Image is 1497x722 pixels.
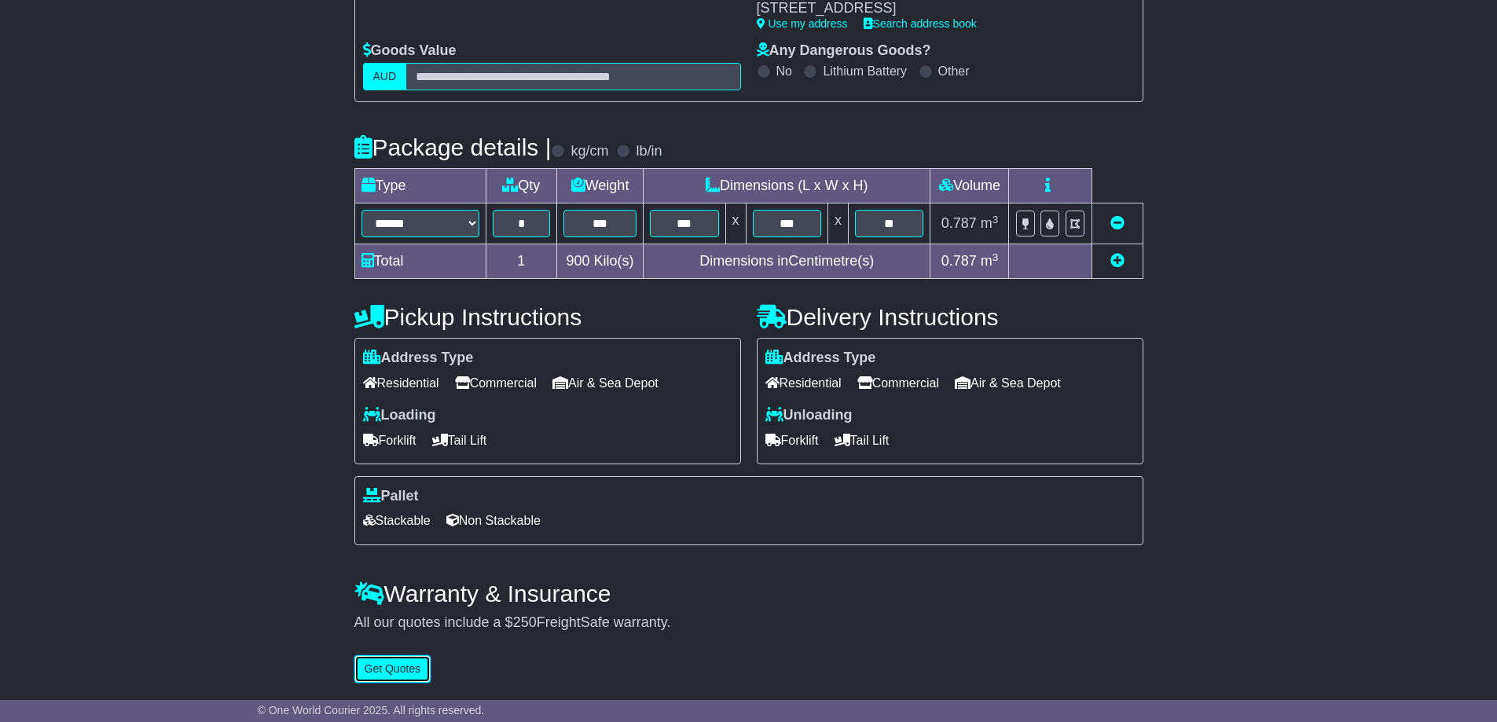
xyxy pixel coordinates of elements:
[354,614,1143,632] div: All our quotes include a $ FreightSafe warranty.
[354,134,552,160] h4: Package details |
[941,215,977,231] span: 0.787
[363,407,436,424] label: Loading
[930,169,1009,203] td: Volume
[513,614,537,630] span: 250
[363,63,407,90] label: AUD
[757,17,848,30] a: Use my address
[776,64,792,79] label: No
[363,350,474,367] label: Address Type
[955,371,1061,395] span: Air & Sea Depot
[363,371,439,395] span: Residential
[644,169,930,203] td: Dimensions (L x W x H)
[765,407,853,424] label: Unloading
[765,371,842,395] span: Residential
[552,371,659,395] span: Air & Sea Depot
[644,244,930,279] td: Dimensions in Centimetre(s)
[725,203,746,244] td: x
[571,143,608,160] label: kg/cm
[765,428,819,453] span: Forklift
[864,17,977,30] a: Search address book
[363,428,416,453] span: Forklift
[258,704,485,717] span: © One World Courier 2025. All rights reserved.
[363,42,457,60] label: Goods Value
[992,251,999,263] sup: 3
[557,169,644,203] td: Weight
[354,304,741,330] h4: Pickup Instructions
[757,42,931,60] label: Any Dangerous Goods?
[992,214,999,225] sup: 3
[981,253,999,269] span: m
[765,350,876,367] label: Address Type
[835,428,890,453] span: Tail Lift
[636,143,662,160] label: lb/in
[354,581,1143,607] h4: Warranty & Insurance
[857,371,939,395] span: Commercial
[981,215,999,231] span: m
[446,508,541,533] span: Non Stackable
[567,253,590,269] span: 900
[1110,253,1125,269] a: Add new item
[354,655,431,683] button: Get Quotes
[823,64,907,79] label: Lithium Battery
[557,244,644,279] td: Kilo(s)
[363,508,431,533] span: Stackable
[827,203,848,244] td: x
[363,488,419,505] label: Pallet
[486,169,557,203] td: Qty
[354,169,486,203] td: Type
[432,428,487,453] span: Tail Lift
[486,244,557,279] td: 1
[941,253,977,269] span: 0.787
[455,371,537,395] span: Commercial
[757,304,1143,330] h4: Delivery Instructions
[938,64,970,79] label: Other
[354,244,486,279] td: Total
[1110,215,1125,231] a: Remove this item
